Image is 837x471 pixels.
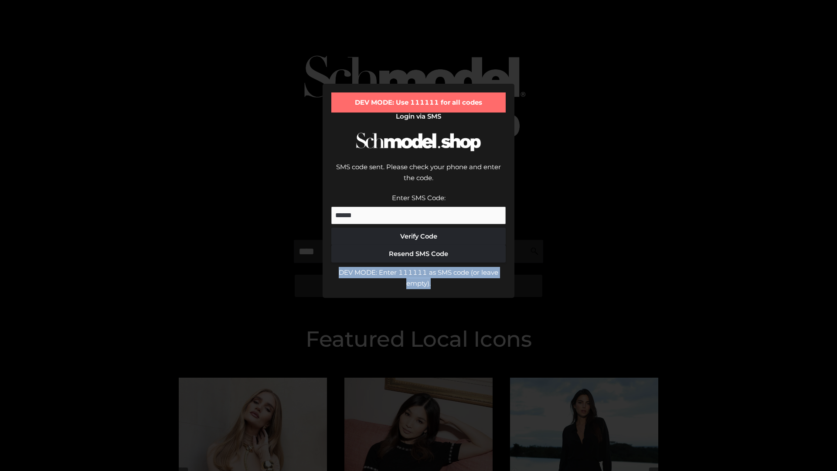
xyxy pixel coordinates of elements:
img: Schmodel Logo [353,125,484,159]
div: SMS code sent. Please check your phone and enter the code. [331,161,506,192]
div: DEV MODE: Use 111111 for all codes [331,92,506,113]
div: DEV MODE: Enter 111111 as SMS code (or leave empty). [331,267,506,289]
h2: Login via SMS [331,113,506,120]
label: Enter SMS Code: [392,194,446,202]
button: Resend SMS Code [331,245,506,263]
button: Verify Code [331,228,506,245]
